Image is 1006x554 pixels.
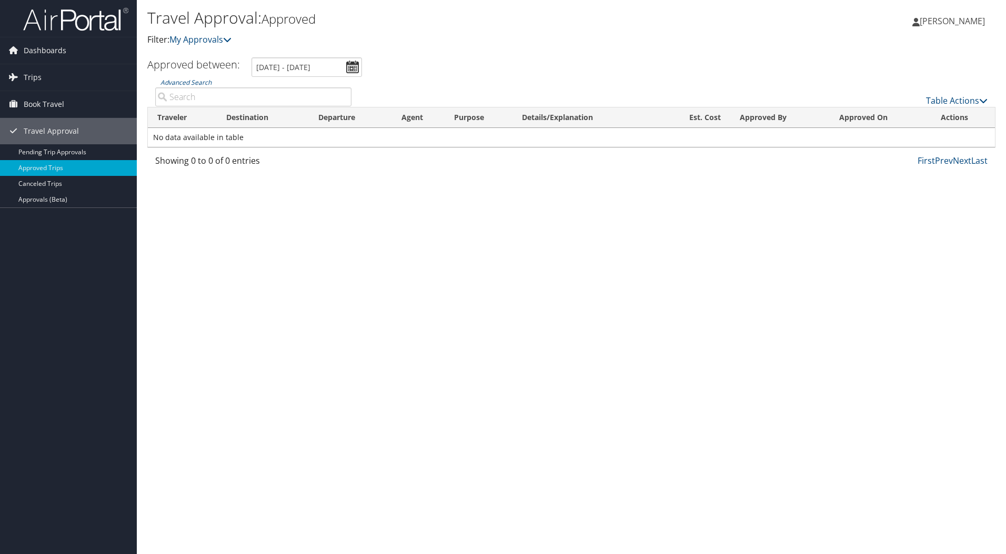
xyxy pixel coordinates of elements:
th: Est. Cost: activate to sort column ascending [660,107,730,128]
th: Actions [931,107,995,128]
span: Dashboards [24,37,66,64]
input: [DATE] - [DATE] [252,57,362,77]
p: Filter: [147,33,713,47]
td: No data available in table [148,128,995,147]
div: Showing 0 to 0 of 0 entries [155,154,351,172]
input: Advanced Search [155,87,351,106]
th: Approved On: activate to sort column ascending [830,107,932,128]
th: Traveler: activate to sort column ascending [148,107,217,128]
span: Book Travel [24,91,64,117]
a: Last [971,155,988,166]
th: Departure: activate to sort column ascending [309,107,392,128]
th: Details/Explanation [512,107,660,128]
a: Next [953,155,971,166]
a: My Approvals [169,34,232,45]
img: airportal-logo.png [23,7,128,32]
th: Destination: activate to sort column ascending [217,107,309,128]
span: Trips [24,64,42,91]
th: Purpose [445,107,512,128]
a: Advanced Search [160,78,212,87]
h3: Approved between: [147,57,240,72]
th: Approved By: activate to sort column ascending [730,107,829,128]
a: [PERSON_NAME] [912,5,995,37]
small: Approved [261,10,316,27]
span: [PERSON_NAME] [920,15,985,27]
a: Table Actions [926,95,988,106]
a: First [918,155,935,166]
h1: Travel Approval: [147,7,713,29]
a: Prev [935,155,953,166]
span: Travel Approval [24,118,79,144]
th: Agent [392,107,445,128]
